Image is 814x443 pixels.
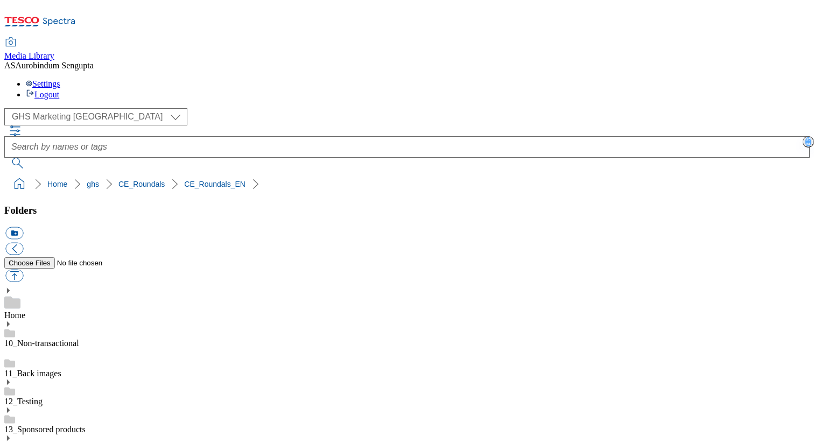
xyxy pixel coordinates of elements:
a: Home [47,180,67,188]
a: ghs [87,180,99,188]
nav: breadcrumb [4,174,810,194]
h3: Folders [4,205,810,216]
a: Home [4,311,25,320]
a: Media Library [4,38,54,61]
a: 13_Sponsored products [4,425,86,434]
span: Media Library [4,51,54,60]
a: Settings [26,79,60,88]
input: Search by names or tags [4,136,810,158]
span: AS [4,61,15,70]
a: 12_Testing [4,397,43,406]
a: home [11,175,28,193]
a: 10_Non-transactional [4,339,79,348]
a: 11_Back images [4,369,61,378]
span: Aurobindum Sengupta [15,61,93,70]
a: CE_Roundals_EN [184,180,245,188]
a: Logout [26,90,59,99]
a: CE_Roundals [118,180,165,188]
